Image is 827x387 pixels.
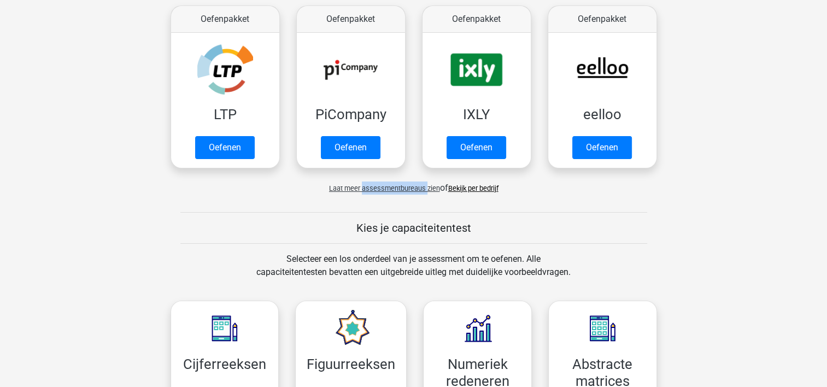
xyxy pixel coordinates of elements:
div: Selecteer een los onderdeel van je assessment om te oefenen. Alle capaciteitentesten bevatten een... [246,253,581,292]
a: Bekijk per bedrijf [448,184,498,192]
a: Oefenen [321,136,380,159]
span: Laat meer assessmentbureaus zien [329,184,440,192]
a: Oefenen [572,136,632,159]
a: Oefenen [195,136,255,159]
h5: Kies je capaciteitentest [180,221,647,234]
a: Oefenen [447,136,506,159]
div: of [162,173,665,195]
